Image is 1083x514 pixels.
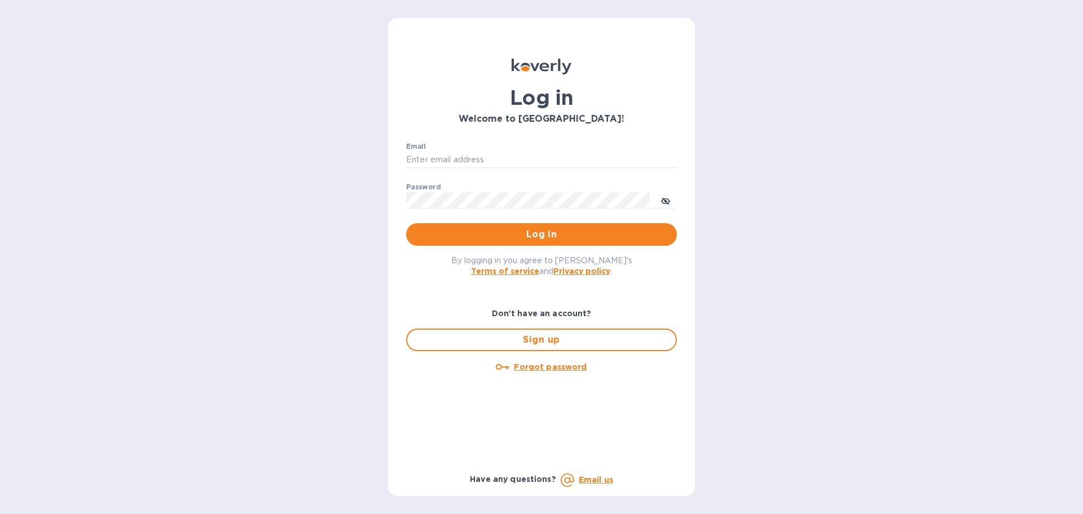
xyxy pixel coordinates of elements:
[514,362,587,371] u: Forgot password
[406,329,677,351] button: Sign up
[406,86,677,109] h1: Log in
[406,114,677,125] h3: Welcome to [GEOGRAPHIC_DATA]!
[492,309,592,318] b: Don't have an account?
[406,223,677,246] button: Log in
[553,267,610,276] a: Privacy policy
[471,267,539,276] a: Terms of service
[416,333,667,347] span: Sign up
[654,189,677,211] button: toggle password visibility
[406,184,441,190] label: Password
[512,59,571,74] img: Koverly
[451,256,632,276] span: By logging in you agree to [PERSON_NAME]'s and .
[406,143,426,150] label: Email
[470,475,556,484] b: Have any questions?
[579,475,613,484] a: Email us
[406,152,677,169] input: Enter email address
[415,228,668,241] span: Log in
